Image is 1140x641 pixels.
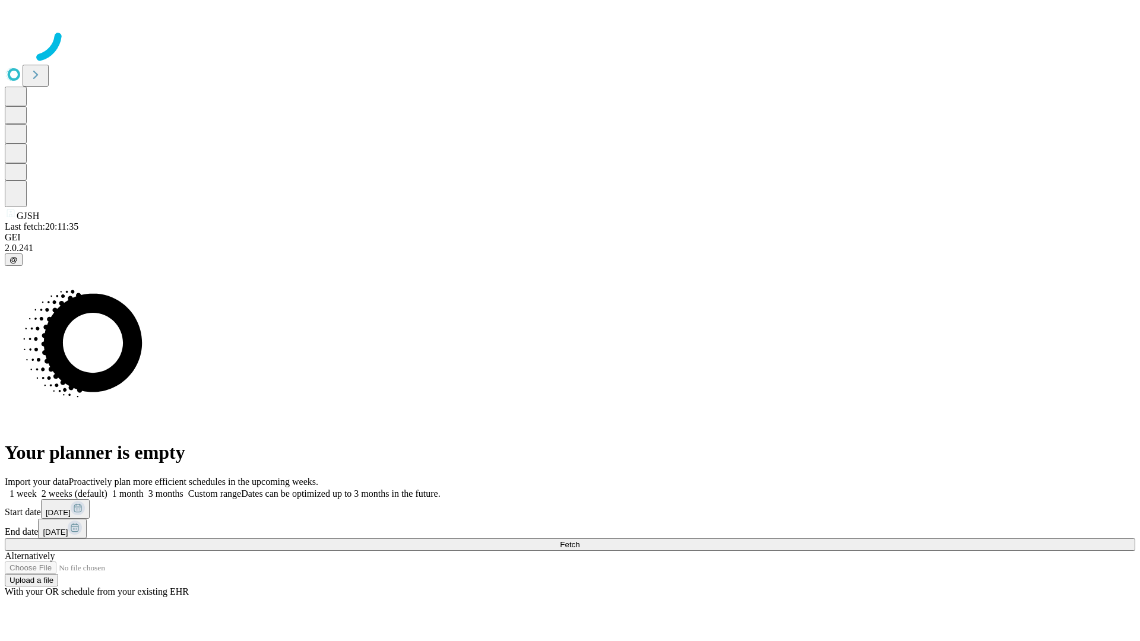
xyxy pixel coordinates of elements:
[560,540,579,549] span: Fetch
[9,255,18,264] span: @
[5,243,1135,253] div: 2.0.241
[5,442,1135,464] h1: Your planner is empty
[17,211,39,221] span: GJSH
[9,488,37,499] span: 1 week
[43,528,68,537] span: [DATE]
[42,488,107,499] span: 2 weeks (default)
[5,574,58,586] button: Upload a file
[5,519,1135,538] div: End date
[5,253,23,266] button: @
[241,488,440,499] span: Dates can be optimized up to 3 months in the future.
[188,488,241,499] span: Custom range
[5,221,78,231] span: Last fetch: 20:11:35
[5,499,1135,519] div: Start date
[5,538,1135,551] button: Fetch
[148,488,183,499] span: 3 months
[69,477,318,487] span: Proactively plan more efficient schedules in the upcoming weeks.
[5,586,189,596] span: With your OR schedule from your existing EHR
[5,232,1135,243] div: GEI
[41,499,90,519] button: [DATE]
[112,488,144,499] span: 1 month
[38,519,87,538] button: [DATE]
[5,477,69,487] span: Import your data
[46,508,71,517] span: [DATE]
[5,551,55,561] span: Alternatively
